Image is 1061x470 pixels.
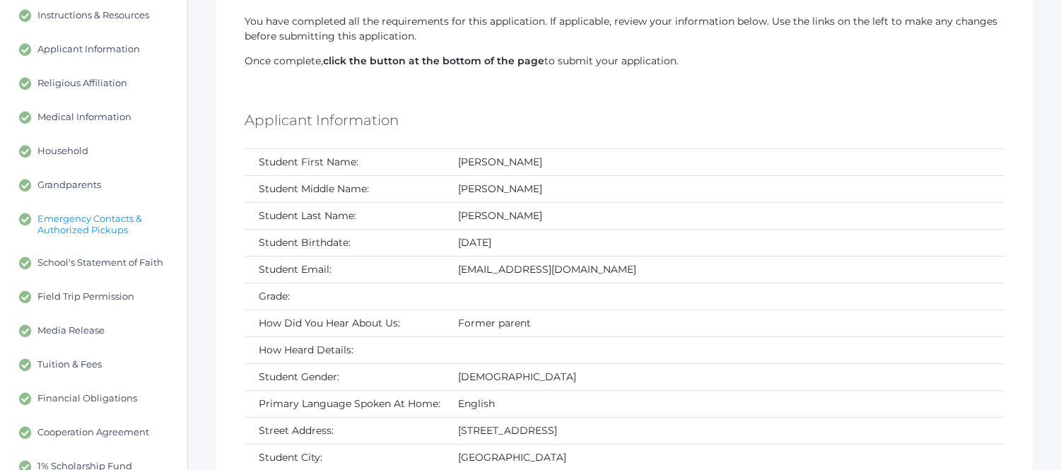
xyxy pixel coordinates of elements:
td: [DATE] [444,229,1004,256]
p: Once complete, to submit your application. [245,54,1004,69]
td: [PERSON_NAME] [444,202,1004,229]
td: Student Email: [245,256,444,283]
span: Applicant Information [37,43,140,56]
span: Financial Obligations [37,392,137,405]
span: Media Release [37,324,105,337]
td: How Did You Hear About Us: [245,310,444,336]
p: You have completed all the requirements for this application. If applicable, review your informat... [245,14,1004,44]
span: Cooperation Agreement [37,426,149,439]
td: Former parent [444,310,1004,336]
span: Field Trip Permission [37,290,134,303]
td: Student Birthdate: [245,229,444,256]
span: Household [37,145,88,158]
span: Emergency Contacts & Authorized Pickups [37,213,173,235]
span: Tuition & Fees [37,358,102,371]
span: School's Statement of Faith [37,257,163,269]
td: How Heard Details: [245,336,444,363]
td: Primary Language Spoken At Home: [245,390,444,417]
td: Student Last Name: [245,202,444,229]
strong: click the button at the bottom of the page [323,54,544,67]
td: [STREET_ADDRESS] [444,417,1004,444]
span: Medical Information [37,111,131,124]
span: Instructions & Resources [37,9,149,22]
td: Student Middle Name: [245,175,444,202]
h5: Applicant Information [245,108,399,132]
td: [DEMOGRAPHIC_DATA] [444,363,1004,390]
td: Student First Name: [245,149,444,176]
td: English [444,390,1004,417]
td: [PERSON_NAME] [444,175,1004,202]
td: [EMAIL_ADDRESS][DOMAIN_NAME] [444,256,1004,283]
span: Religious Affiliation [37,77,127,90]
td: Student Gender: [245,363,444,390]
span: Grandparents [37,179,101,192]
td: Grade: [245,283,444,310]
td: [PERSON_NAME] [444,149,1004,176]
td: Street Address: [245,417,444,444]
